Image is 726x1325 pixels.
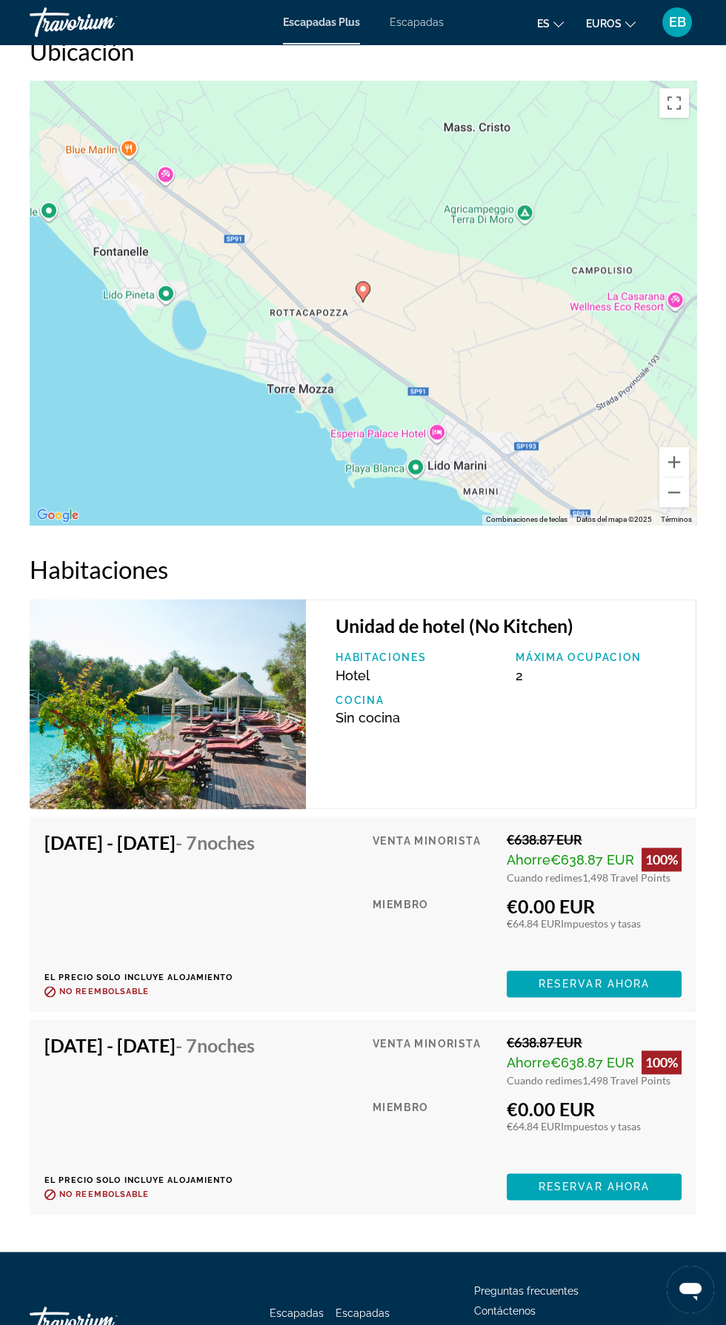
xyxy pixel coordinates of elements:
[44,1034,255,1056] h4: [DATE] - [DATE]
[642,848,682,871] div: 100%
[336,668,370,683] span: Hotel
[539,978,650,990] span: Reservar ahora
[373,1034,496,1087] div: Venta minorista
[507,852,550,868] span: Ahorre
[336,651,501,663] p: Habitaciones
[507,1074,582,1087] span: Cuando redimes
[661,515,692,523] a: Términos (se abre en una nueva pestaña)
[550,1055,634,1070] span: €638.87 EUR
[336,614,681,637] h3: Unidad de hotel (No Kitchen)
[373,895,496,959] div: Miembro
[33,506,82,525] a: Abre esta zona en Google Maps (se abre en una nueva ventana)
[59,1190,150,1199] span: No reembolsable
[59,987,150,996] span: No reembolsable
[30,599,306,809] img: Masseria Rottacapozza
[30,554,696,584] h2: Habitaciones
[336,694,501,706] p: Cocina
[516,651,681,663] p: Máxima ocupacion
[33,506,82,525] img: Google
[537,13,564,34] button: Cambiar idioma
[474,1285,579,1297] a: Preguntas frecuentes
[30,36,696,66] h2: Ubicación
[507,1173,682,1200] button: Reservar ahora
[390,16,444,28] a: Escapadas
[582,1074,670,1087] span: 1,498 Travel Points
[539,1181,650,1192] span: Reservar ahora
[336,710,400,725] span: Sin cocina
[667,1266,714,1313] iframe: Botón para iniciar la ventana de mensajería
[561,917,641,930] span: Impuestos y tasas
[507,917,682,930] div: €64.84 EUR
[586,18,622,30] font: euros
[659,88,689,118] button: Cambiar a la vista en pantalla completa
[507,871,582,884] span: Cuando redimes
[507,1055,550,1070] span: Ahorre
[197,1034,255,1056] span: noches
[176,1034,255,1056] span: - 7
[30,3,178,41] a: Travorium
[44,831,255,853] h4: [DATE] - [DATE]
[561,1120,641,1133] span: Impuestos y tasas
[550,852,634,868] span: €638.87 EUR
[486,514,567,525] button: Combinaciones de teclas
[373,831,496,884] div: Venta minorista
[474,1305,536,1317] a: Contáctenos
[44,1175,266,1185] p: El precio solo incluye alojamiento
[373,1098,496,1162] div: Miembro
[507,970,682,997] button: Reservar ahora
[507,1034,682,1050] div: €638.87 EUR
[659,447,689,477] button: Ampliar
[270,1307,324,1319] a: Escapadas
[658,7,696,38] button: Menú de usuario
[516,668,523,683] span: 2
[283,16,360,28] a: Escapadas Plus
[507,1098,682,1120] div: €0.00 EUR
[537,18,550,30] font: es
[44,973,266,982] p: El precio solo incluye alojamiento
[176,831,255,853] span: - 7
[669,14,686,30] font: EB
[197,831,255,853] span: noches
[586,13,636,34] button: Cambiar moneda
[659,477,689,507] button: Reducir
[507,831,682,848] div: €638.87 EUR
[576,515,652,523] span: Datos del mapa ©2025
[642,1050,682,1074] div: 100%
[507,895,682,917] div: €0.00 EUR
[582,871,670,884] span: 1,498 Travel Points
[507,1120,682,1133] div: €64.84 EUR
